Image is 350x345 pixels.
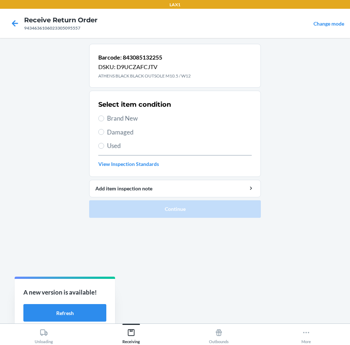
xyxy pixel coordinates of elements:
[98,62,191,71] p: DSKU: D9UCZAFCJTV
[98,160,252,168] a: View Inspection Standards
[107,128,252,137] span: Damaged
[209,326,229,344] div: Outbounds
[89,200,261,218] button: Continue
[89,180,261,197] button: Add item inspection note
[313,20,344,27] a: Change mode
[98,73,191,79] p: ATHENS BLACK BLACK OUTSOLE M10.5 / W12
[88,324,175,344] button: Receiving
[107,114,252,123] span: Brand New
[122,326,140,344] div: Receiving
[95,185,255,192] div: Add item inspection note
[175,324,263,344] button: Outbounds
[98,53,191,62] p: Barcode: 843085132255
[23,288,106,297] p: A new version is available!
[301,326,311,344] div: More
[170,1,180,8] p: LAX1
[24,15,98,25] h4: Receive Return Order
[98,143,104,149] input: Used
[98,115,104,121] input: Brand New
[98,100,171,109] h2: Select item condition
[24,25,98,31] div: 9434636106023305095557
[23,304,106,322] button: Refresh
[98,129,104,135] input: Damaged
[107,141,252,151] span: Used
[35,326,53,344] div: Unloading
